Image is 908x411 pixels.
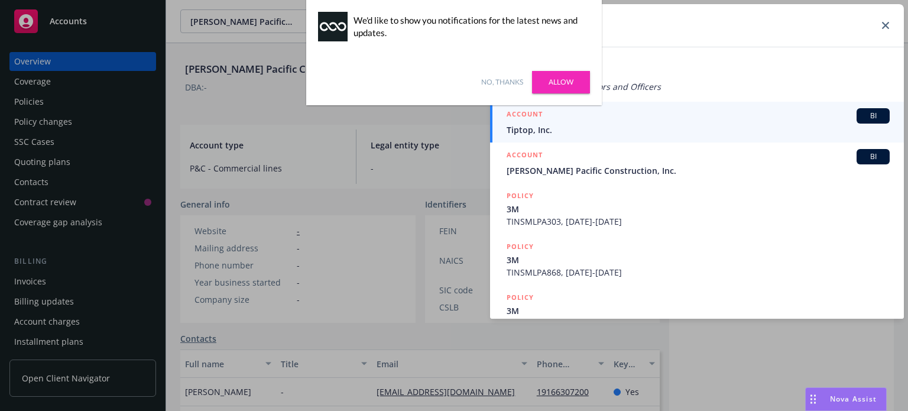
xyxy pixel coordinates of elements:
span: Tiptop, Inc. [507,124,890,136]
span: BI [861,151,885,162]
span: TINSMLPA303, [DATE]-[DATE] [507,215,890,228]
a: ACCOUNTBI[PERSON_NAME] Pacific Construction, Inc. [490,143,904,183]
a: POLICY3MTINSMLPA303, [DATE]-[DATE] [490,183,904,234]
a: ACCOUNTBITiptop, Inc. [490,102,904,143]
span: 3M [507,305,890,317]
div: Drag to move [806,388,821,410]
div: We'd like to show you notifications for the latest news and updates. [354,14,584,39]
span: [PERSON_NAME] Pacific Construction, Inc. [507,164,890,177]
h5: POLICY [507,292,534,303]
button: Nova Assist [805,387,887,411]
h5: ACCOUNT [507,149,543,163]
span: TINSMLPA868, [DATE]-[DATE] [507,266,890,279]
a: No, thanks [481,77,523,88]
a: POLICY3ML18SMLPA0263, [DATE]-[DATE] [490,285,904,336]
span: 3M [507,203,890,215]
a: Allow [532,71,590,93]
span: Nova Assist [830,394,877,404]
input: Search... [490,4,904,47]
h5: POLICY [507,241,534,253]
span: L18SMLPA0263, [DATE]-[DATE] [507,317,890,329]
h5: POLICY [507,190,534,202]
span: BI [861,111,885,121]
h5: ACCOUNT [507,108,543,122]
span: 3M [507,254,890,266]
a: POLICY3MTINSMLPA868, [DATE]-[DATE] [490,234,904,285]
